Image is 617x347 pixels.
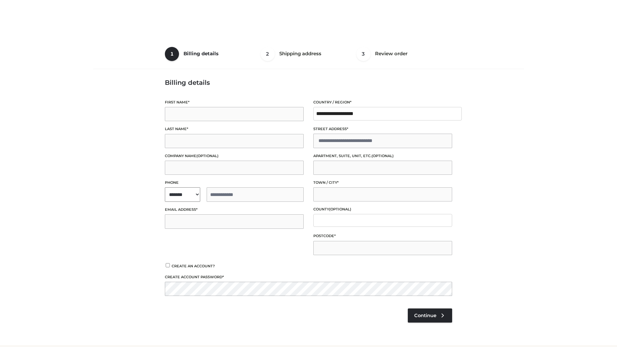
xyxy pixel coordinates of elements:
label: Create account password [165,274,452,280]
label: First name [165,99,304,105]
label: Phone [165,180,304,186]
label: Email address [165,207,304,213]
span: 3 [356,47,371,61]
span: Review order [375,50,407,57]
span: Continue [414,313,436,318]
span: (optional) [371,154,394,158]
label: Company name [165,153,304,159]
a: Continue [408,308,452,323]
input: Create an account? [165,263,171,267]
label: Street address [313,126,452,132]
span: (optional) [196,154,219,158]
span: (optional) [329,207,351,211]
label: Town / City [313,180,452,186]
span: Billing details [183,50,219,57]
span: Create an account? [172,264,215,268]
label: Apartment, suite, unit, etc. [313,153,452,159]
h3: Billing details [165,79,452,86]
label: Country / Region [313,99,452,105]
span: 1 [165,47,179,61]
label: Postcode [313,233,452,239]
span: Shipping address [279,50,321,57]
label: County [313,206,452,212]
label: Last name [165,126,304,132]
span: 2 [261,47,275,61]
